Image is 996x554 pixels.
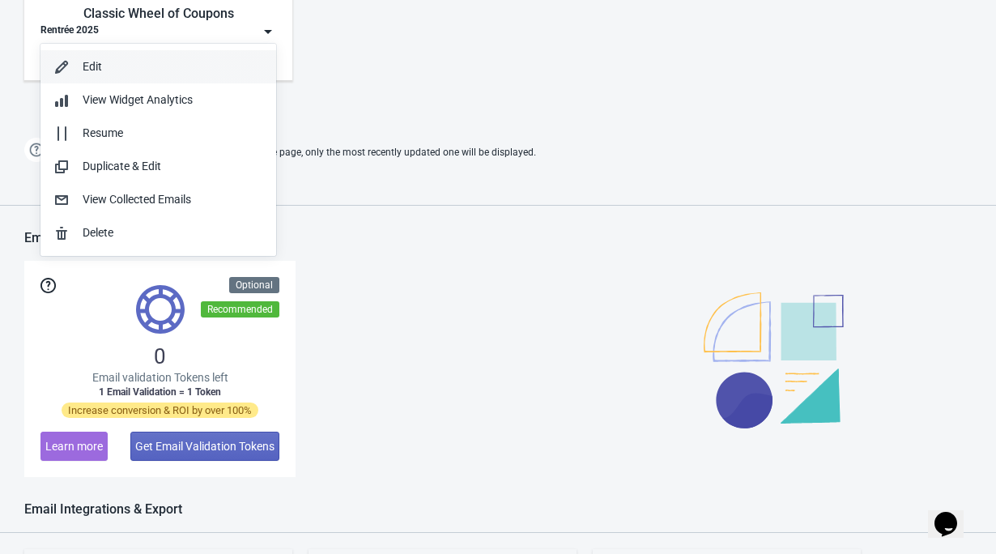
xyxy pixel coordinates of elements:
button: Duplicate & Edit [40,150,276,183]
span: Get Email Validation Tokens [135,440,275,453]
button: Edit [40,50,276,83]
span: Increase conversion & ROI by over 100% [62,403,258,418]
div: Edit [83,58,263,75]
button: Learn more [40,432,108,461]
button: Get Email Validation Tokens [130,432,279,461]
div: Delete [83,224,263,241]
img: illustration.svg [704,292,844,428]
button: Delete [40,216,276,249]
iframe: chat widget [928,489,980,538]
span: Email validation Tokens left [92,369,228,386]
img: dropdown.png [260,23,276,40]
img: tokens.svg [136,285,185,334]
div: Classic Wheel of Coupons [40,4,276,23]
button: View Collected Emails [40,183,276,216]
div: Duplicate & Edit [83,158,263,175]
img: help.png [24,138,49,162]
div: View Collected Emails [83,191,263,208]
span: 0 [154,343,166,369]
div: Recommended [201,301,279,317]
span: View Widget Analytics [83,93,193,106]
div: Resume [83,125,263,142]
div: Rentrée 2025 [40,23,99,40]
button: Resume [40,117,276,150]
span: 1 Email Validation = 1 Token [99,386,221,398]
div: Optional [229,277,279,293]
span: Learn more [45,440,103,453]
span: If two Widgets are enabled and targeting the same page, only the most recently updated one will b... [57,139,536,166]
button: View Widget Analytics [40,83,276,117]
